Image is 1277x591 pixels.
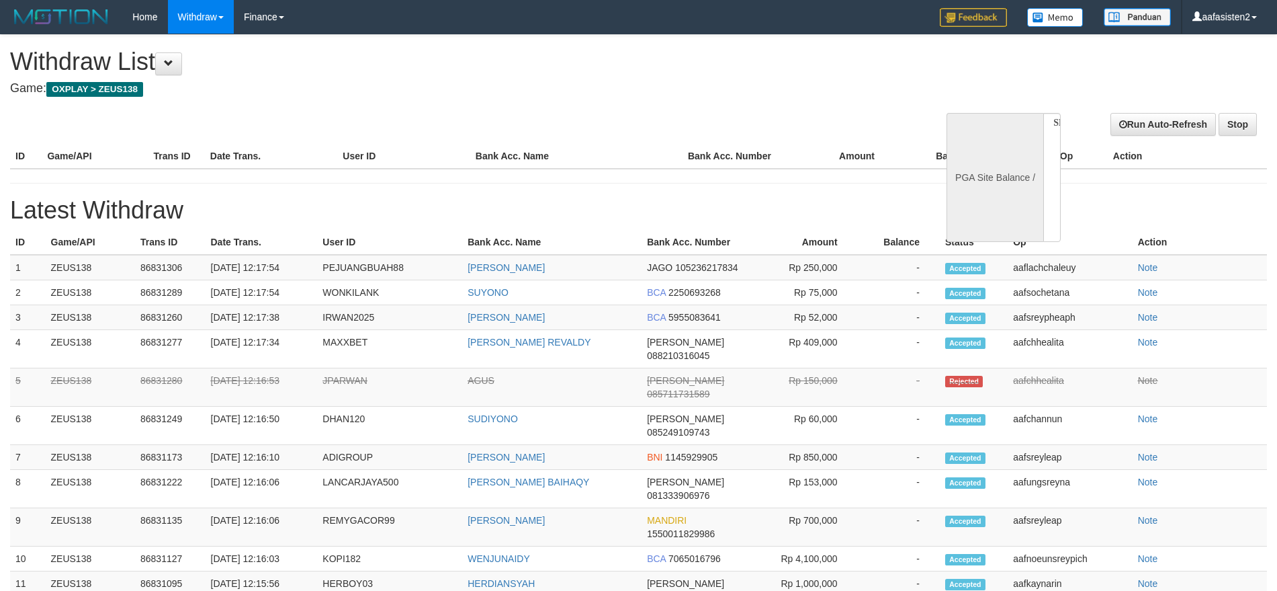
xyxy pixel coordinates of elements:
[206,407,318,445] td: [DATE] 12:16:50
[647,375,724,386] span: [PERSON_NAME]
[760,368,857,407] td: Rp 150,000
[46,255,135,280] td: ZEUS138
[647,528,715,539] span: 1550011829986
[668,312,721,323] span: 5955083641
[682,144,789,169] th: Bank Acc. Number
[206,230,318,255] th: Date Trans.
[1008,330,1133,368] td: aafchhealita
[1133,230,1267,255] th: Action
[1138,312,1158,323] a: Note
[760,470,857,508] td: Rp 153,000
[647,553,666,564] span: BCA
[1138,337,1158,348] a: Note
[668,287,721,298] span: 2250693268
[647,477,724,487] span: [PERSON_NAME]
[462,230,642,255] th: Bank Acc. Name
[940,230,1008,255] th: Status
[945,516,985,527] span: Accepted
[468,477,589,487] a: [PERSON_NAME] BAIHAQY
[135,470,206,508] td: 86831222
[317,305,462,330] td: IRWAN2025
[1008,407,1133,445] td: aafchannun
[135,280,206,305] td: 86831289
[1138,287,1158,298] a: Note
[470,144,682,169] th: Bank Acc. Name
[10,445,46,470] td: 7
[940,8,1007,27] img: Feedback.jpg
[46,280,135,305] td: ZEUS138
[10,197,1267,224] h1: Latest Withdraw
[46,230,135,255] th: Game/API
[10,305,46,330] td: 3
[46,407,135,445] td: ZEUS138
[468,262,545,273] a: [PERSON_NAME]
[317,230,462,255] th: User ID
[42,144,148,169] th: Game/API
[760,547,857,572] td: Rp 4,100,000
[135,508,206,547] td: 86831135
[858,547,940,572] td: -
[206,508,318,547] td: [DATE] 12:16:06
[10,7,112,27] img: MOTION_logo.png
[1138,413,1158,424] a: Note
[647,350,709,361] span: 088210316045
[206,547,318,572] td: [DATE] 12:16:03
[468,312,545,323] a: [PERSON_NAME]
[206,305,318,330] td: [DATE] 12:17:38
[317,330,462,368] td: MAXXBET
[205,144,338,169] th: Date Trans.
[206,280,318,305] td: [DATE] 12:17:54
[858,230,940,255] th: Balance
[1008,445,1133,470] td: aafsreyleap
[337,144,470,169] th: User ID
[1104,8,1171,26] img: panduan.png
[760,445,857,470] td: Rp 850,000
[1138,452,1158,463] a: Note
[46,445,135,470] td: ZEUS138
[1055,144,1108,169] th: Op
[135,368,206,407] td: 86831280
[858,280,940,305] td: -
[135,230,206,255] th: Trans ID
[858,407,940,445] td: -
[945,313,985,324] span: Accepted
[1138,477,1158,487] a: Note
[1138,553,1158,564] a: Note
[858,330,940,368] td: -
[317,547,462,572] td: KOPI182
[647,337,724,348] span: [PERSON_NAME]
[665,452,717,463] span: 1145929905
[858,470,940,508] td: -
[468,515,545,526] a: [PERSON_NAME]
[10,368,46,407] td: 5
[206,255,318,280] td: [DATE] 12:17:54
[10,255,46,280] td: 1
[135,305,206,330] td: 86831260
[858,508,940,547] td: -
[858,368,940,407] td: -
[668,553,721,564] span: 7065016796
[1008,508,1133,547] td: aafsreyleap
[10,82,838,95] h4: Game:
[1027,8,1084,27] img: Button%20Memo.svg
[46,508,135,547] td: ZEUS138
[647,312,666,323] span: BCA
[1008,547,1133,572] td: aafnoeunsreypich
[468,413,518,424] a: SUDIYONO
[135,330,206,368] td: 86831277
[10,547,46,572] td: 10
[858,445,940,470] td: -
[46,82,143,97] span: OXPLAY > ZEUS138
[945,579,985,590] span: Accepted
[135,255,206,280] td: 86831306
[945,376,983,387] span: Rejected
[46,470,135,508] td: ZEUS138
[945,554,985,565] span: Accepted
[647,452,662,463] span: BNI
[10,330,46,368] td: 4
[760,508,857,547] td: Rp 700,000
[1008,230,1133,255] th: Op
[1219,113,1257,136] a: Stop
[317,368,462,407] td: JPARWAN
[945,414,985,426] span: Accepted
